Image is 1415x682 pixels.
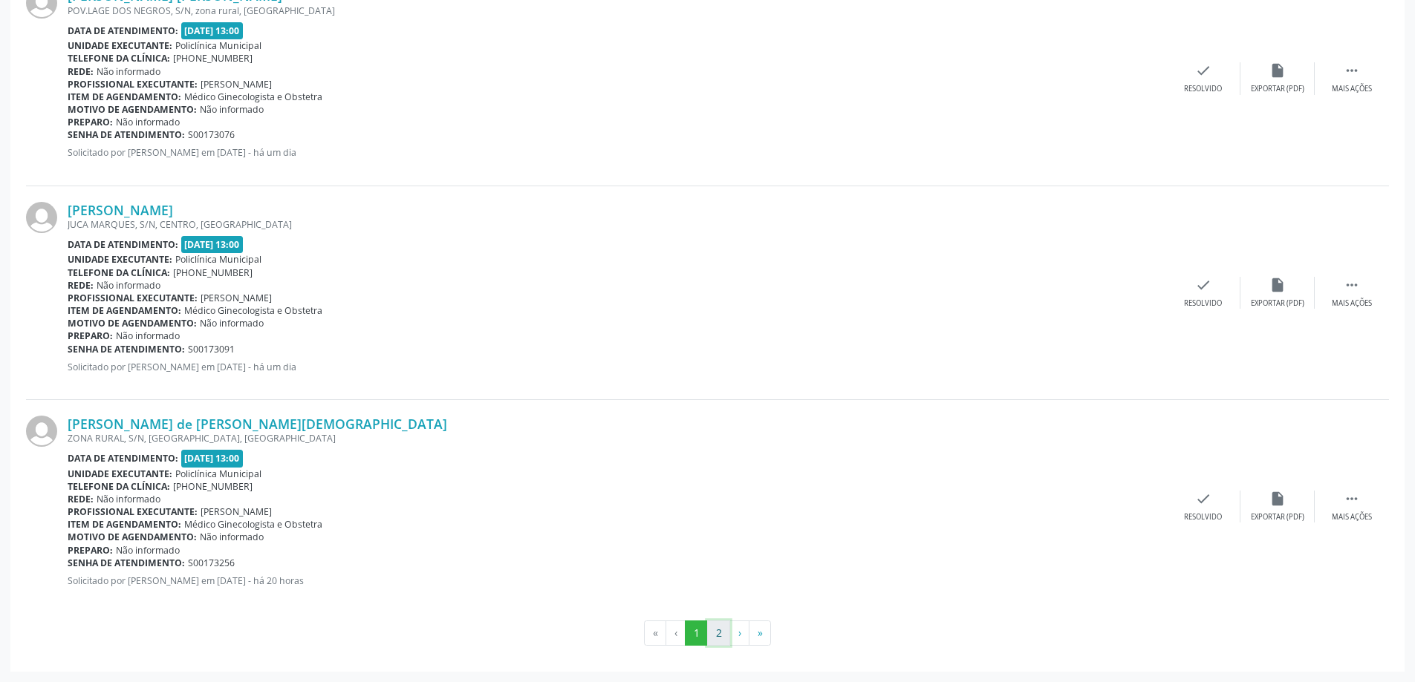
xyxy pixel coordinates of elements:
[729,620,749,646] button: Go to next page
[200,317,264,329] span: Não informado
[97,279,160,292] span: Não informado
[1344,277,1360,293] i: 
[68,65,94,78] b: Rede:
[97,493,160,505] span: Não informado
[1344,62,1360,79] i: 
[1269,491,1286,507] i: insert_drive_file
[175,39,261,52] span: Policlínica Municipal
[68,361,1166,373] p: Solicitado por [PERSON_NAME] em [DATE] - há um dia
[68,493,94,505] b: Rede:
[68,253,172,266] b: Unidade executante:
[1184,84,1222,94] div: Resolvido
[200,103,264,116] span: Não informado
[68,329,113,342] b: Preparo:
[175,253,261,266] span: Policlínica Municipal
[173,52,253,65] span: [PHONE_NUMBER]
[188,343,235,355] span: S00173091
[68,557,185,569] b: Senha de atendimento:
[68,91,181,103] b: Item de agendamento:
[68,518,181,531] b: Item de agendamento:
[1332,84,1372,94] div: Mais ações
[1269,277,1286,293] i: insert_drive_file
[181,22,244,39] span: [DATE] 13:00
[201,505,272,518] span: [PERSON_NAME]
[68,52,170,65] b: Telefone da clínica:
[707,620,730,646] button: Go to page 2
[68,574,1166,587] p: Solicitado por [PERSON_NAME] em [DATE] - há 20 horas
[97,65,160,78] span: Não informado
[1344,491,1360,507] i: 
[116,329,180,342] span: Não informado
[188,128,235,141] span: S00173076
[68,505,198,518] b: Profissional executante:
[749,620,771,646] button: Go to last page
[68,202,173,218] a: [PERSON_NAME]
[68,452,178,465] b: Data de atendimento:
[1195,491,1211,507] i: check
[26,416,57,447] img: img
[68,416,447,432] a: [PERSON_NAME] de [PERSON_NAME][DEMOGRAPHIC_DATA]
[68,317,197,329] b: Motivo de agendamento:
[68,544,113,557] b: Preparo:
[173,480,253,493] span: [PHONE_NUMBER]
[68,468,172,480] b: Unidade executante:
[68,238,178,251] b: Data de atendimento:
[200,531,264,543] span: Não informado
[68,218,1166,231] div: JUCA MARQUES, S/N, CENTRO, [GEOGRAPHIC_DATA]
[68,116,113,128] b: Preparo:
[173,266,253,279] span: [PHONE_NUMBER]
[68,266,170,279] b: Telefone da clínica:
[68,343,185,355] b: Senha de atendimento:
[201,292,272,304] span: [PERSON_NAME]
[68,480,170,493] b: Telefone da clínica:
[184,518,322,531] span: Médico Ginecologista e Obstetra
[68,432,1166,445] div: ZONA RURAL, S/N, [GEOGRAPHIC_DATA], [GEOGRAPHIC_DATA]
[188,557,235,569] span: S00173256
[1251,512,1304,522] div: Exportar (PDF)
[1269,62,1286,79] i: insert_drive_file
[68,304,181,317] b: Item de agendamento:
[1251,298,1304,309] div: Exportar (PDF)
[68,292,198,304] b: Profissional executante:
[1195,277,1211,293] i: check
[685,620,708,646] button: Go to page 1
[175,468,261,480] span: Policlínica Municipal
[68,146,1166,159] p: Solicitado por [PERSON_NAME] em [DATE] - há um dia
[116,544,180,557] span: Não informado
[1184,512,1222,522] div: Resolvido
[68,24,178,37] b: Data de atendimento:
[1184,298,1222,309] div: Resolvido
[26,202,57,233] img: img
[1251,84,1304,94] div: Exportar (PDF)
[1195,62,1211,79] i: check
[201,78,272,91] span: [PERSON_NAME]
[68,128,185,141] b: Senha de atendimento:
[1332,512,1372,522] div: Mais ações
[1332,298,1372,309] div: Mais ações
[68,39,172,52] b: Unidade executante:
[181,236,244,253] span: [DATE] 13:00
[26,620,1389,646] ul: Pagination
[181,450,244,467] span: [DATE] 13:00
[68,4,1166,17] div: POV.LAGE DOS NEGROS, S/N, zona rural, [GEOGRAPHIC_DATA]
[68,78,198,91] b: Profissional executante:
[68,103,197,116] b: Motivo de agendamento:
[184,91,322,103] span: Médico Ginecologista e Obstetra
[68,279,94,292] b: Rede:
[68,531,197,543] b: Motivo de agendamento:
[184,304,322,317] span: Médico Ginecologista e Obstetra
[116,116,180,128] span: Não informado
